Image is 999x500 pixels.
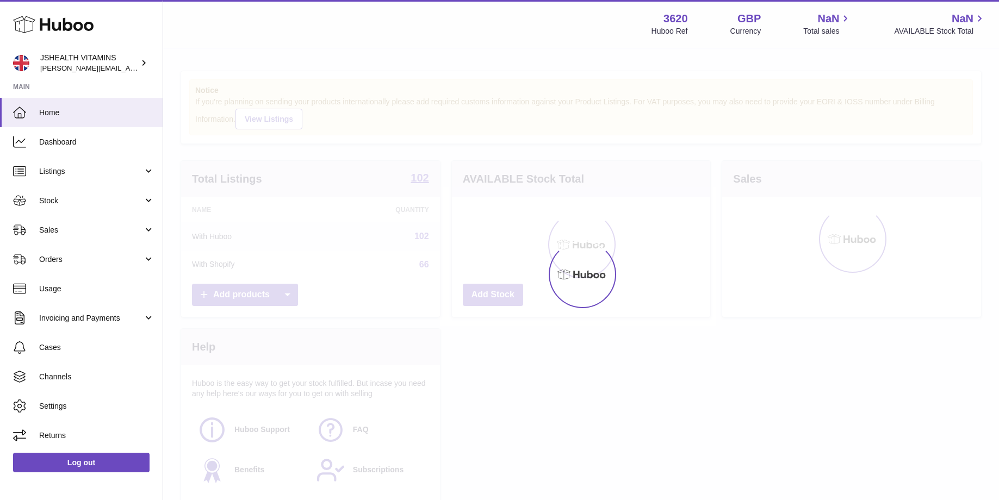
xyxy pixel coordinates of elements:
[13,453,150,472] a: Log out
[39,108,154,118] span: Home
[39,196,143,206] span: Stock
[803,26,852,36] span: Total sales
[39,401,154,411] span: Settings
[39,225,143,235] span: Sales
[952,11,973,26] span: NaN
[663,11,688,26] strong: 3620
[39,430,154,441] span: Returns
[803,11,852,36] a: NaN Total sales
[39,313,143,323] span: Invoicing and Payments
[39,166,143,177] span: Listings
[39,284,154,294] span: Usage
[894,26,986,36] span: AVAILABLE Stock Total
[39,342,154,353] span: Cases
[817,11,839,26] span: NaN
[894,11,986,36] a: NaN AVAILABLE Stock Total
[13,55,29,71] img: francesca@jshealthvitamins.com
[40,53,138,73] div: JSHEALTH VITAMINS
[39,254,143,265] span: Orders
[651,26,688,36] div: Huboo Ref
[39,137,154,147] span: Dashboard
[730,26,761,36] div: Currency
[737,11,761,26] strong: GBP
[40,64,218,72] span: [PERSON_NAME][EMAIL_ADDRESS][DOMAIN_NAME]
[39,372,154,382] span: Channels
